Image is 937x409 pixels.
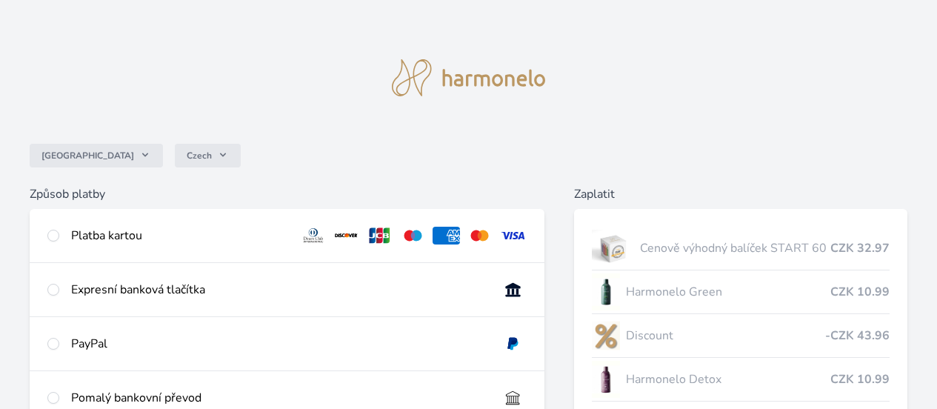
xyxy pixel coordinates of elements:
img: onlineBanking_CZ.svg [499,281,527,299]
img: maestro.svg [399,227,427,245]
span: CZK 32.97 [830,239,890,257]
span: CZK 10.99 [830,283,890,301]
img: logo.svg [392,59,546,96]
img: paypal.svg [499,335,527,353]
img: mc.svg [466,227,493,245]
img: bankTransfer_IBAN.svg [499,389,527,407]
img: diners.svg [300,227,327,245]
h6: Zaplatit [574,185,907,203]
span: CZK 10.99 [830,370,890,388]
img: jcb.svg [366,227,393,245]
img: discount-lo.png [592,317,620,354]
span: Czech [187,150,212,162]
h6: Způsob platby [30,185,544,203]
div: Expresní banková tlačítka [71,281,487,299]
img: visa.svg [499,227,527,245]
button: [GEOGRAPHIC_DATA] [30,144,163,167]
img: start.jpg [592,230,634,267]
span: Discount [626,327,825,345]
div: Platba kartou [71,227,288,245]
img: CLEAN_GREEN_se_stinem_x-lo.jpg [592,273,620,310]
span: Cenově výhodný balíček START 60 [640,239,830,257]
button: Czech [175,144,241,167]
span: Harmonelo Detox [626,370,830,388]
span: [GEOGRAPHIC_DATA] [41,150,134,162]
div: PayPal [71,335,487,353]
img: discover.svg [333,227,360,245]
span: Harmonelo Green [626,283,830,301]
span: -CZK 43.96 [825,327,890,345]
img: amex.svg [433,227,460,245]
img: DETOX_se_stinem_x-lo.jpg [592,361,620,398]
div: Pomalý bankovní převod [71,389,487,407]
